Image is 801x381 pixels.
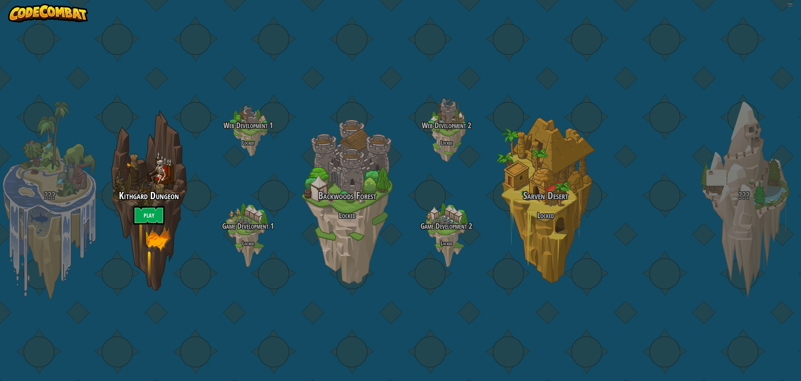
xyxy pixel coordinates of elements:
span: Web Development 2 [422,120,471,131]
a: Play [133,206,165,225]
span: Sarven Desert [523,189,568,202]
button: Adjust volume [787,4,793,6]
span: Game Development 2 [421,221,472,231]
h4: Locked [397,240,496,246]
span: Kithgard Dungeon [119,189,179,202]
h4: Locked [198,240,298,246]
h3: Locked [496,211,595,220]
span: Backwoods Forest [318,189,376,202]
span: Game Development 1 [222,221,274,231]
img: CodeCombat - Learn how to code by playing a game [8,4,88,23]
h4: Locked [198,140,298,146]
span: Web Development 1 [223,120,273,131]
h4: Locked [397,140,496,146]
h3: Locked [298,211,397,220]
